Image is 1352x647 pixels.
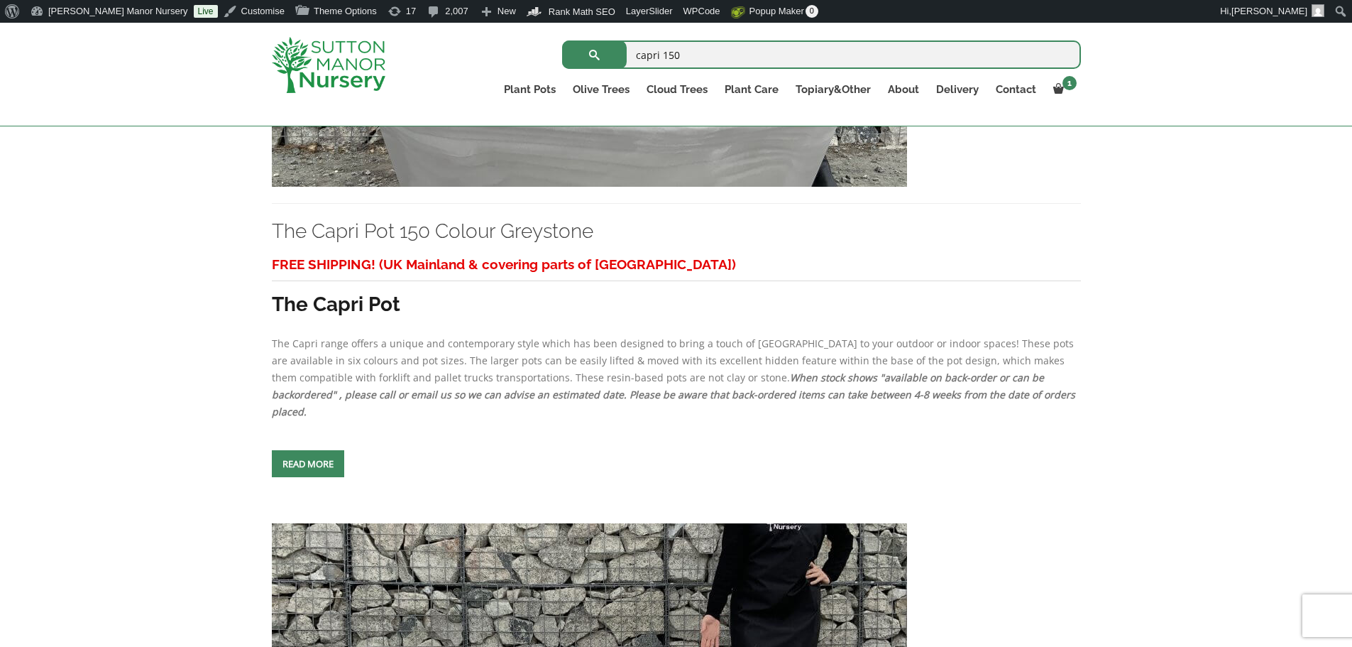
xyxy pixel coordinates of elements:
[272,219,593,243] a: The Capri Pot 150 Colour Greystone
[806,5,818,18] span: 0
[194,5,218,18] a: Live
[716,80,787,99] a: Plant Care
[272,37,385,93] img: logo
[787,80,879,99] a: Topiary&Other
[564,80,638,99] a: Olive Trees
[495,80,564,99] a: Plant Pots
[879,80,928,99] a: About
[272,251,1081,278] h3: FREE SHIPPING! (UK Mainland & covering parts of [GEOGRAPHIC_DATA])
[987,80,1045,99] a: Contact
[272,293,400,316] strong: The Capri Pot
[272,450,344,477] a: Read more
[272,251,1081,420] div: The Capri range offers a unique and contemporary style which has been designed to bring a touch o...
[1231,6,1307,16] span: [PERSON_NAME]
[562,40,1081,69] input: Search...
[1062,76,1077,90] span: 1
[928,80,987,99] a: Delivery
[638,80,716,99] a: Cloud Trees
[1045,80,1081,99] a: 1
[549,6,615,17] span: Rank Math SEO
[272,371,1075,418] em: When stock shows "available on back-order or can be backordered" , please call or email us so we ...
